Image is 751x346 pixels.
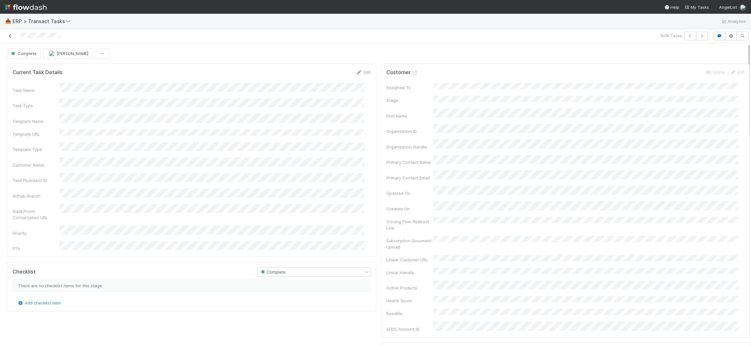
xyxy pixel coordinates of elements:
img: avatar_11833ecc-818b-4748-aee0-9d6cf8466369.png [49,50,55,57]
a: Unlink [705,70,725,75]
div: Assigned To [386,84,433,91]
img: avatar_f5fedbe2-3a45-46b0-b9bb-d3935edf1c24.png [740,4,746,11]
div: Github Branch [13,193,59,199]
h5: Checklist [13,269,36,275]
div: Organization Handle [386,144,433,150]
span: 📥 [5,18,11,24]
a: Edit [356,70,371,75]
span: My Tasks [684,5,709,10]
div: Stage [386,97,433,103]
div: Health Score [386,298,433,304]
div: Linear Customer URL [386,257,433,263]
a: Edit [730,70,744,75]
div: There are no checklist items for this stage. [13,280,371,292]
div: Template Name [13,118,59,124]
div: ReadMe [386,310,433,317]
span: AngelList [719,5,737,10]
h5: Customer [386,69,418,76]
div: Primary Contact Name [386,159,433,165]
div: Slack/Front Conversation URL [13,208,59,221]
div: Customer Name [13,162,59,168]
button: [PERSON_NAME] [43,48,92,59]
span: Complete [260,270,285,274]
div: Closing Flow Redirect Link [386,218,433,231]
span: Complete [10,51,37,56]
div: Template URL [13,131,59,137]
div: SFDC Account ID [386,326,433,332]
div: Linear Handle [386,269,433,276]
h5: Current Task Details [13,69,63,76]
span: [PERSON_NAME] [57,51,88,56]
img: logo-inverted-e16ddd16eac7371096b0.svg [5,2,47,13]
div: Active Products [386,285,433,291]
div: Organization ID [386,128,433,134]
div: Task Name [13,87,59,93]
div: Task Type [13,103,59,109]
a: Add checklist item [17,300,61,305]
div: Task Flowdash ID [13,177,59,183]
a: My Tasks [684,4,709,10]
div: ETA [13,245,59,252]
div: Primary Contact Email [386,175,433,181]
div: Firm Name [386,113,433,119]
div: Updated On [386,190,433,196]
div: Priority [13,230,59,236]
div: Subscription Document Upload [386,238,433,250]
span: 3 of 4 Tasks [660,33,682,39]
div: Help [664,4,679,10]
a: Analytics [721,18,746,25]
span: ERP > Transact Tasks [13,18,74,24]
button: Complete [7,48,41,59]
div: Template Type [13,146,59,153]
div: Created On [386,206,433,212]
